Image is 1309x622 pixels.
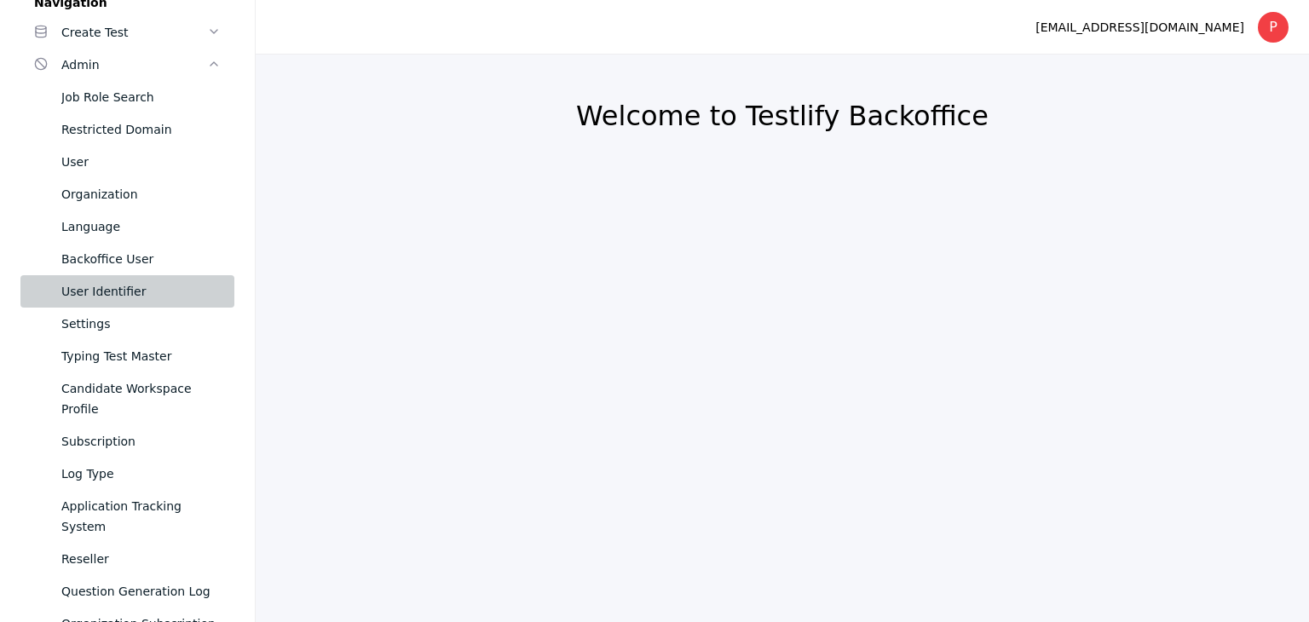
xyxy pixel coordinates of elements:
[61,314,221,334] div: Settings
[1258,12,1289,43] div: P
[20,458,234,490] a: Log Type
[61,496,221,537] div: Application Tracking System
[20,275,234,308] a: User Identifier
[20,425,234,458] a: Subscription
[61,431,221,452] div: Subscription
[61,581,221,602] div: Question Generation Log
[20,575,234,608] a: Question Generation Log
[20,146,234,178] a: User
[20,490,234,543] a: Application Tracking System
[61,152,221,172] div: User
[20,113,234,146] a: Restricted Domain
[61,281,221,302] div: User Identifier
[61,249,221,269] div: Backoffice User
[61,378,221,419] div: Candidate Workspace Profile
[61,216,221,237] div: Language
[20,178,234,210] a: Organization
[20,308,234,340] a: Settings
[20,543,234,575] a: Reseller
[61,22,207,43] div: Create Test
[20,372,234,425] a: Candidate Workspace Profile
[61,55,207,75] div: Admin
[20,81,234,113] a: Job Role Search
[61,184,221,204] div: Organization
[61,464,221,484] div: Log Type
[20,243,234,275] a: Backoffice User
[61,87,221,107] div: Job Role Search
[61,549,221,569] div: Reseller
[297,99,1268,133] h2: Welcome to Testlify Backoffice
[61,119,221,140] div: Restricted Domain
[61,346,221,366] div: Typing Test Master
[20,210,234,243] a: Language
[1035,17,1244,37] div: [EMAIL_ADDRESS][DOMAIN_NAME]
[20,340,234,372] a: Typing Test Master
